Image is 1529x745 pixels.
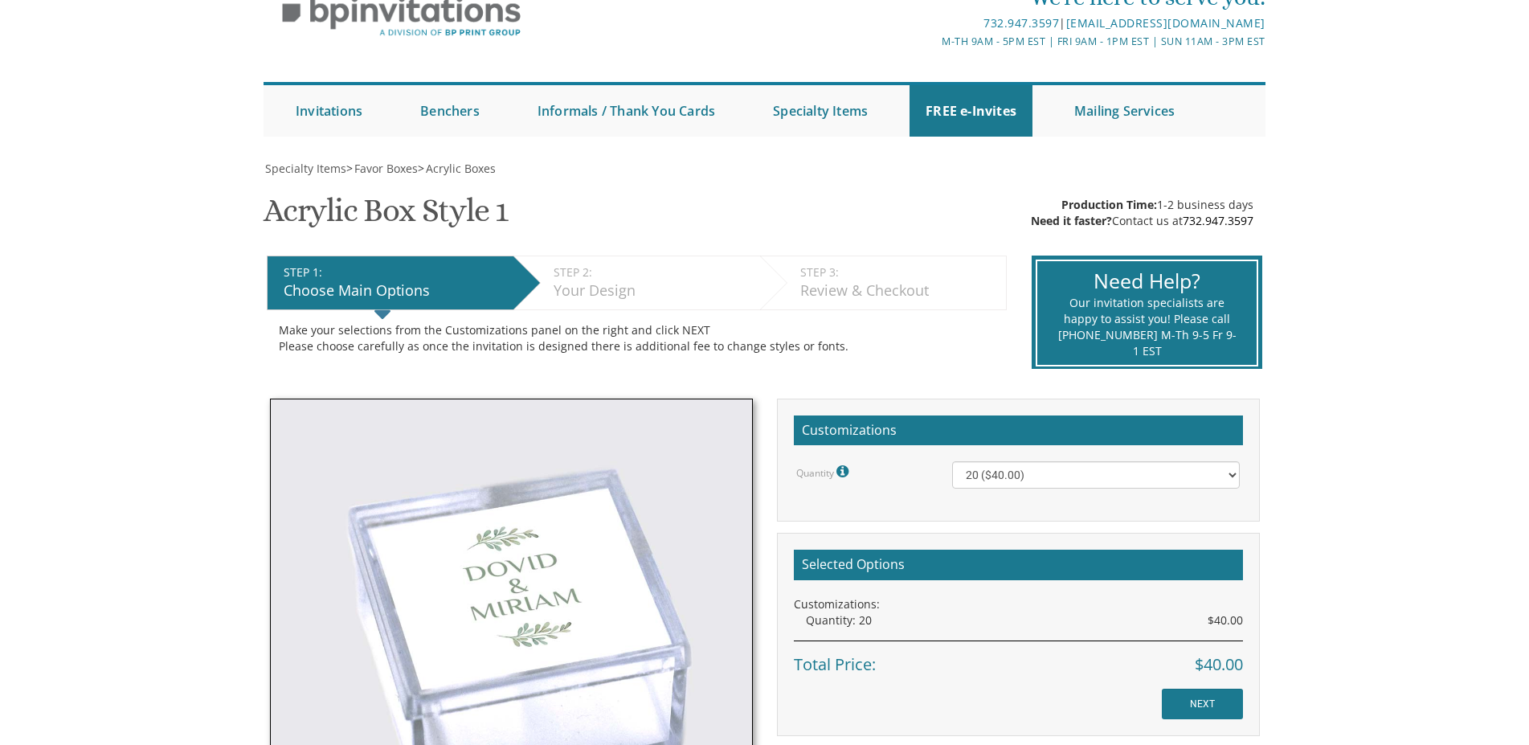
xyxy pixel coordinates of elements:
[796,461,852,482] label: Quantity
[794,550,1243,580] h2: Selected Options
[800,264,998,280] div: STEP 3:
[264,161,346,176] a: Specialty Items
[284,264,505,280] div: STEP 1:
[353,161,418,176] a: Favor Boxes
[346,161,418,176] span: >
[424,161,496,176] a: Acrylic Boxes
[910,85,1032,137] a: FREE e-Invites
[806,612,1243,628] div: Quantity: 20
[264,193,508,240] h1: Acrylic Box Style 1
[1061,197,1157,212] span: Production Time:
[354,161,418,176] span: Favor Boxes
[265,161,346,176] span: Specialty Items
[1195,653,1243,677] span: $40.00
[554,264,752,280] div: STEP 2:
[1066,15,1265,31] a: [EMAIL_ADDRESS][DOMAIN_NAME]
[800,280,998,301] div: Review & Checkout
[280,85,378,137] a: Invitations
[521,85,731,137] a: Informals / Thank You Cards
[279,322,995,354] div: Make your selections from the Customizations panel on the right and click NEXT Please choose care...
[426,161,496,176] span: Acrylic Boxes
[599,14,1265,33] div: |
[554,280,752,301] div: Your Design
[1162,689,1243,719] input: NEXT
[1183,213,1253,228] a: 732.947.3597
[599,33,1265,50] div: M-Th 9am - 5pm EST | Fri 9am - 1pm EST | Sun 11am - 3pm EST
[757,85,884,137] a: Specialty Items
[1057,267,1237,296] div: Need Help?
[418,161,496,176] span: >
[1058,85,1191,137] a: Mailing Services
[1031,213,1112,228] span: Need it faster?
[794,641,1243,677] div: Total Price:
[404,85,496,137] a: Benchers
[983,15,1059,31] a: 732.947.3597
[1208,612,1243,628] span: $40.00
[1057,295,1237,359] div: Our invitation specialists are happy to assist you! Please call [PHONE_NUMBER] M-Th 9-5 Fr 9-1 EST
[284,280,505,301] div: Choose Main Options
[1031,197,1253,229] div: 1-2 business days Contact us at
[794,596,1243,612] div: Customizations:
[794,415,1243,446] h2: Customizations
